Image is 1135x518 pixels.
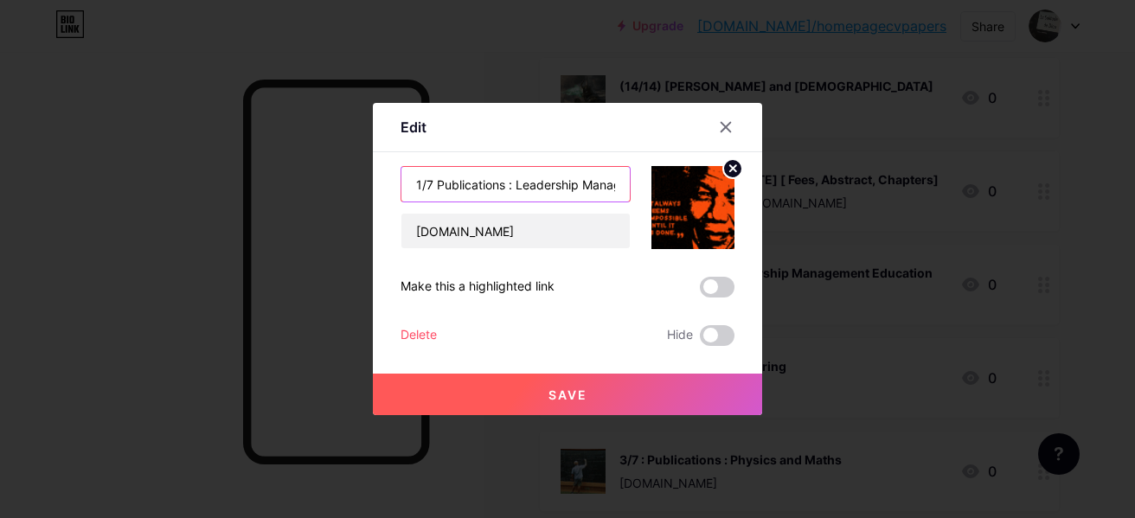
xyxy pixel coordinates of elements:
[401,325,437,346] div: Delete
[401,214,630,248] input: URL
[401,117,426,137] div: Edit
[651,166,734,249] img: link_thumbnail
[401,167,630,201] input: Title
[667,325,693,346] span: Hide
[548,387,587,402] span: Save
[401,277,555,297] div: Make this a highlighted link
[373,374,762,415] button: Save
